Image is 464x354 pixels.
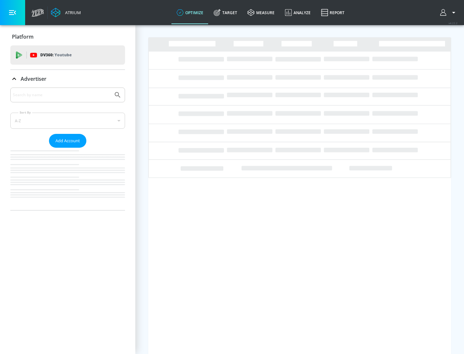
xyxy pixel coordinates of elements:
button: Add Account [49,134,86,148]
div: Atrium [63,10,81,15]
div: Advertiser [10,88,125,210]
label: Sort By [18,110,32,115]
a: optimize [171,1,208,24]
div: Advertiser [10,70,125,88]
a: Atrium [51,8,81,17]
a: measure [242,1,280,24]
div: Platform [10,28,125,46]
p: Platform [12,33,34,40]
input: Search by name [13,91,111,99]
a: Report [316,1,350,24]
div: A-Z [10,113,125,129]
nav: list of Advertiser [10,148,125,210]
a: Analyze [280,1,316,24]
p: DV360: [40,51,72,59]
a: Target [208,1,242,24]
span: v 4.22.2 [449,21,458,25]
p: Advertiser [21,75,46,82]
span: Add Account [55,137,80,144]
p: Youtube [54,51,72,58]
div: DV360: Youtube [10,45,125,65]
